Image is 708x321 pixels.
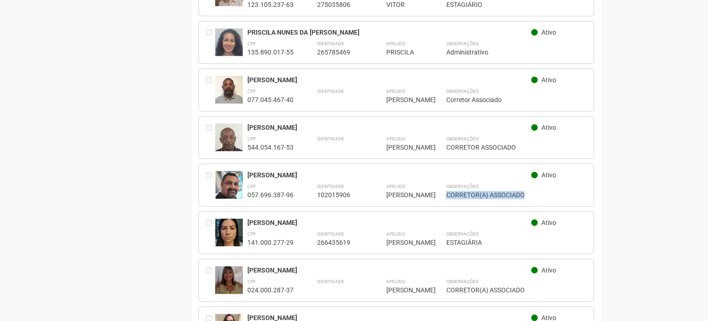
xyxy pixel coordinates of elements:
div: VITOR [386,0,423,9]
div: 266435619 [317,238,363,247]
img: user.jpg [215,28,243,68]
div: ESTAGIÁRIA [446,238,587,247]
strong: Observações [446,184,478,189]
strong: Identidade [317,231,344,236]
strong: Identidade [317,184,344,189]
img: user.jpg [215,123,243,160]
strong: Apelido [386,184,405,189]
img: user.jpg [215,171,243,203]
strong: Apelido [386,89,405,94]
div: Entre em contato com a Aministração para solicitar o cancelamento ou 2a via [206,123,215,151]
div: Entre em contato com a Aministração para solicitar o cancelamento ou 2a via [206,171,215,199]
div: Entre em contato com a Aministração para solicitar o cancelamento ou 2a via [206,76,215,104]
div: [PERSON_NAME] [247,171,531,179]
div: 135.890.017-55 [247,48,294,56]
strong: Apelido [386,279,405,284]
strong: Observações [446,279,478,284]
strong: Observações [446,41,478,46]
strong: CPF [247,136,256,141]
span: Ativo [541,29,556,36]
span: Ativo [541,171,556,179]
strong: CPF [247,41,256,46]
span: Ativo [541,124,556,131]
div: 544.054.167-53 [247,143,294,151]
div: PRISCILA [386,48,423,56]
div: 275035806 [317,0,363,9]
div: 102015906 [317,191,363,199]
div: CORRETOR(A) ASSOCIADO [446,191,587,199]
div: 141.000.277-29 [247,238,294,247]
div: [PERSON_NAME] [386,286,423,294]
strong: CPF [247,184,256,189]
div: Entre em contato com a Aministração para solicitar o cancelamento ou 2a via [206,28,215,56]
strong: Observações [446,89,478,94]
img: user.jpg [215,218,243,255]
div: Entre em contato com a Aministração para solicitar o cancelamento ou 2a via [206,266,215,294]
div: Corretor Associado [446,96,587,104]
div: [PERSON_NAME] [247,218,531,227]
span: Ativo [541,76,556,84]
div: [PERSON_NAME] [386,96,423,104]
div: 057.696.387-96 [247,191,294,199]
div: [PERSON_NAME] [247,123,531,132]
div: Entre em contato com a Aministração para solicitar o cancelamento ou 2a via [206,218,215,247]
div: PRISCILA NUNES DA [PERSON_NAME] [247,28,531,36]
div: [PERSON_NAME] [386,191,423,199]
strong: Observações [446,136,478,141]
span: Ativo [541,266,556,274]
strong: Identidade [317,41,344,46]
strong: Apelido [386,136,405,141]
strong: Apelido [386,231,405,236]
div: ESTAGIÁRIO [446,0,587,9]
strong: Identidade [317,136,344,141]
img: user.jpg [215,76,243,113]
strong: Identidade [317,279,344,284]
strong: CPF [247,231,256,236]
div: CORRETOR(A) ASSOCIADO [446,286,587,294]
strong: Observações [446,231,478,236]
strong: CPF [247,279,256,284]
strong: Identidade [317,89,344,94]
div: 123.105.237-63 [247,0,294,9]
span: Ativo [541,219,556,226]
div: [PERSON_NAME] [386,143,423,151]
div: 024.000.287-37 [247,286,294,294]
div: Administrativo [446,48,587,56]
div: 265785469 [317,48,363,56]
div: [PERSON_NAME] [247,266,531,274]
strong: CPF [247,89,256,94]
div: CORRETOR ASSOCIADO [446,143,587,151]
div: [PERSON_NAME] [247,76,531,84]
strong: Apelido [386,41,405,46]
div: 077.045.467-40 [247,96,294,104]
img: user.jpg [215,266,243,294]
div: [PERSON_NAME] [386,238,423,247]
